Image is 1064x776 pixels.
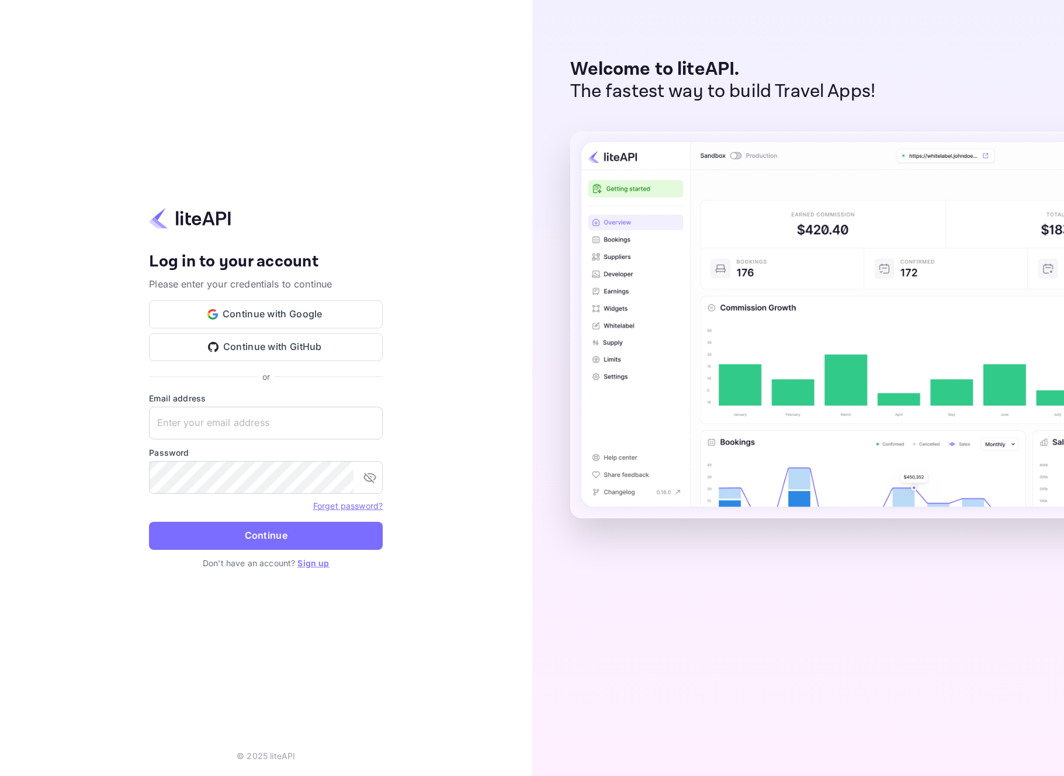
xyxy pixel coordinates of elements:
[149,252,383,272] h4: Log in to your account
[149,277,383,291] p: Please enter your credentials to continue
[149,522,383,550] button: Continue
[149,207,231,230] img: liteapi
[570,81,876,103] p: The fastest way to build Travel Apps!
[297,558,329,568] a: Sign up
[149,446,383,459] label: Password
[149,557,383,569] p: Don't have an account?
[149,300,383,328] button: Continue with Google
[149,333,383,361] button: Continue with GitHub
[237,750,295,762] p: © 2025 liteAPI
[262,370,270,383] p: or
[358,466,382,489] button: toggle password visibility
[313,501,383,511] a: Forget password?
[149,392,383,404] label: Email address
[149,407,383,439] input: Enter your email address
[313,500,383,511] a: Forget password?
[570,58,876,81] p: Welcome to liteAPI.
